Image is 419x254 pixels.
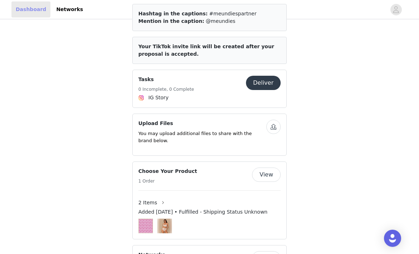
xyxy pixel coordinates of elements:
[138,11,208,16] span: Hashtag in the captions:
[132,161,287,239] div: Choose Your Product
[138,130,266,144] p: You may upload additional files to share with the brand below.
[138,219,153,233] img: FeelFree Longline Bralette - Palm Beach
[159,219,170,233] img: FeelFree Ruched Bralette - White
[11,1,50,18] a: Dashboard
[138,178,197,184] h5: 1 Order
[138,95,144,101] img: Instagram Icon
[393,4,399,15] div: avatar
[138,44,274,57] span: Your TikTok invite link will be created after your proposal is accepted.
[384,230,401,247] div: Open Intercom Messenger
[138,199,157,206] span: 2 Items
[157,217,172,235] img: Image Background Blur
[138,18,204,24] span: Mention in the caption:
[52,1,87,18] a: Networks
[138,208,267,216] span: Added [DATE] • Fulfilled - Shipping Status Unknown
[252,168,281,182] button: View
[138,168,197,175] h4: Choose Your Product
[246,76,281,90] button: Deliver
[206,18,236,24] span: @meundies
[132,70,287,108] div: Tasks
[138,120,266,127] h4: Upload Files
[148,94,168,101] span: IG Story
[138,76,194,83] h4: Tasks
[209,11,256,16] span: #meundiespartner
[138,86,194,93] h5: 0 Incomplete, 0 Complete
